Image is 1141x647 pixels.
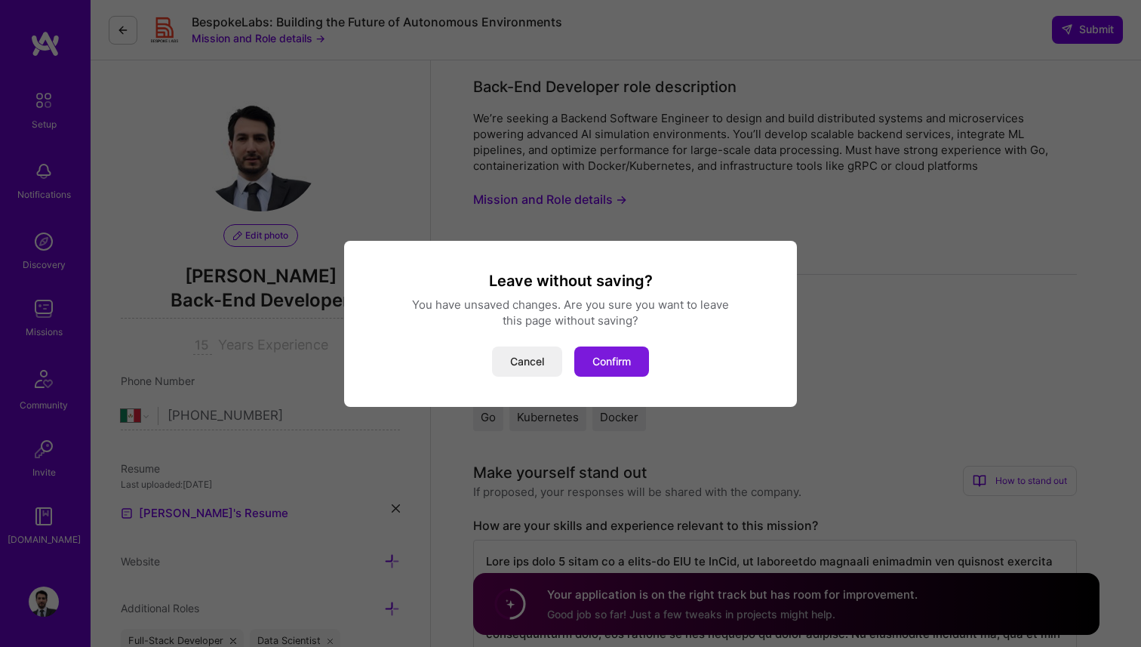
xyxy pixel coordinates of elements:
[492,347,562,377] button: Cancel
[344,241,797,407] div: modal
[362,313,779,328] div: this page without saving?
[362,271,779,291] h3: Leave without saving?
[574,347,649,377] button: Confirm
[362,297,779,313] div: You have unsaved changes. Are you sure you want to leave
